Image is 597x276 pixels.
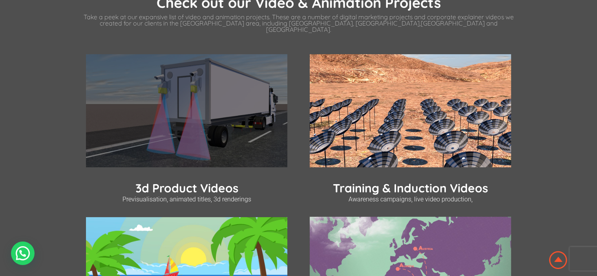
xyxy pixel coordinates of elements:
img: satellites 3d animation simulation [310,54,511,168]
p: Take a peek at our expansive list of video and animation projects. These are a number of digital ... [75,14,522,33]
p: Awareness campaigns, live video production, [299,196,522,203]
img: Animation Studio South Africa [548,250,569,271]
a: 3d Product Videos [135,181,238,196]
a: Training & Induction Videos [333,181,488,196]
p: Previsualisation, animated titles, 3d renderings [75,196,299,203]
img: 3d visualisation video of pavement management system [86,54,287,168]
